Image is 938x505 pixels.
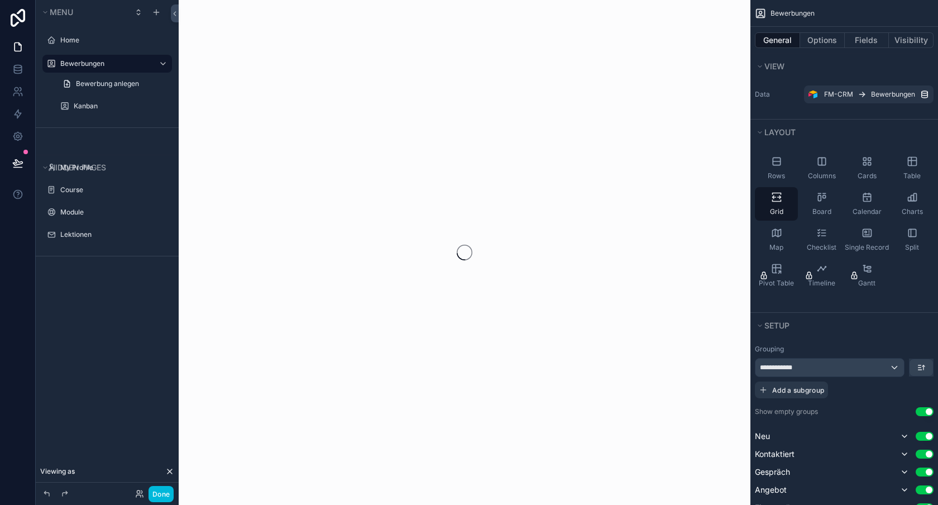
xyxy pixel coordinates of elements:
label: Data [755,90,800,99]
span: Table [903,171,921,180]
label: Kanban [74,102,165,111]
span: Cards [858,171,877,180]
span: Bewerbung anlegen [76,79,139,88]
span: Kontaktiert [755,449,795,460]
span: Columns [808,171,836,180]
label: Bewerbungen [60,59,150,68]
span: Neu [755,431,770,442]
span: Layout [764,127,796,137]
label: Show empty groups [755,407,818,416]
a: Bewerbung anlegen [56,75,172,93]
span: View [764,61,784,71]
span: Calendar [853,207,882,216]
button: Map [755,223,798,256]
button: Rows [755,151,798,185]
button: Visibility [889,32,934,48]
button: Checklist [800,223,843,256]
button: Grid [755,187,798,221]
span: Pivot Table [759,279,794,288]
span: Split [905,243,919,252]
label: Grouping [755,345,784,354]
span: Charts [902,207,923,216]
button: View [755,59,927,74]
button: Gantt [845,259,888,292]
button: Single Record [845,223,888,256]
button: Charts [891,187,934,221]
span: FM-CRM [824,90,853,99]
span: Gantt [858,279,875,288]
span: Setup [764,321,789,330]
label: Home [60,36,165,45]
button: General [755,32,800,48]
span: Gespräch [755,466,790,478]
span: Angebot [755,484,787,496]
button: Timeline [800,259,843,292]
img: Airtable Logo [808,90,817,99]
span: Map [769,243,783,252]
span: Add a subgroup [772,386,824,394]
span: Single Record [845,243,889,252]
label: Course [60,185,165,194]
button: Columns [800,151,843,185]
span: Grid [770,207,783,216]
span: Timeline [808,279,835,288]
button: Done [149,486,174,502]
button: Fields [845,32,889,48]
button: Table [891,151,934,185]
button: Setup [755,318,927,334]
button: Split [891,223,934,256]
span: Bewerbungen [871,90,915,99]
button: Calendar [845,187,888,221]
span: Bewerbungen [770,9,815,18]
span: Checklist [807,243,836,252]
button: Cards [845,151,888,185]
button: Board [800,187,843,221]
span: Board [812,207,831,216]
label: Module [60,208,165,217]
label: Lektionen [60,230,165,239]
button: Options [800,32,845,48]
span: Menu [50,7,73,17]
button: Hidden pages [40,160,167,175]
span: Rows [768,171,785,180]
button: Add a subgroup [755,382,828,398]
span: Viewing as [40,467,75,476]
label: My Profile [60,163,165,172]
button: Pivot Table [755,259,798,292]
button: Layout [755,125,927,140]
button: Menu [40,4,127,20]
a: FM-CRMBewerbungen [804,85,934,103]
